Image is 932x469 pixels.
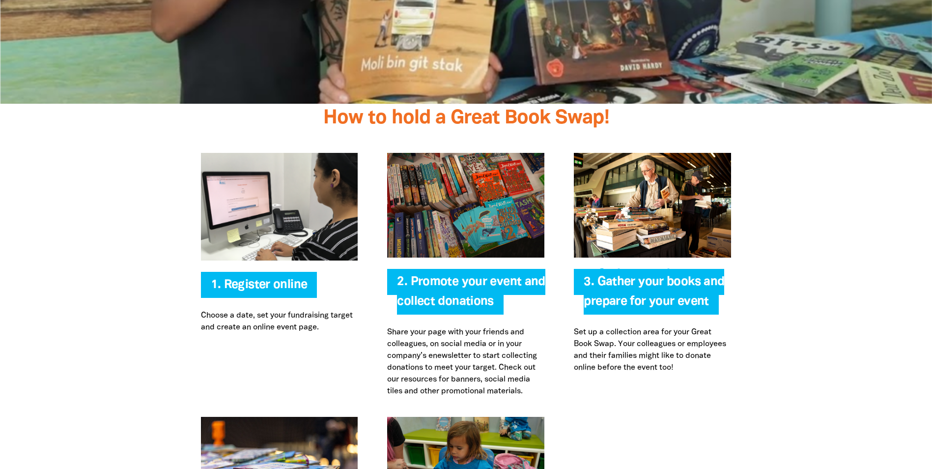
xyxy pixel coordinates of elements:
img: Promote your event and collect donations [387,153,544,258]
span: 3. Gather your books and prepare for your event [584,276,724,315]
p: Share your page with your friends and colleagues, on social media or in your company’s enewslette... [387,326,544,397]
span: How to hold a Great Book Swap! [323,109,609,127]
p: Choose a date, set your fundraising target and create an online event page. [201,310,358,333]
a: 1. Register online [211,279,308,291]
span: 2. Promote your event and collect donations [397,276,545,315]
p: Set up a collection area for your Great Book Swap. Your colleagues or employees and their familie... [574,326,731,374]
img: Gather your books and prepare for your event [574,153,731,258]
